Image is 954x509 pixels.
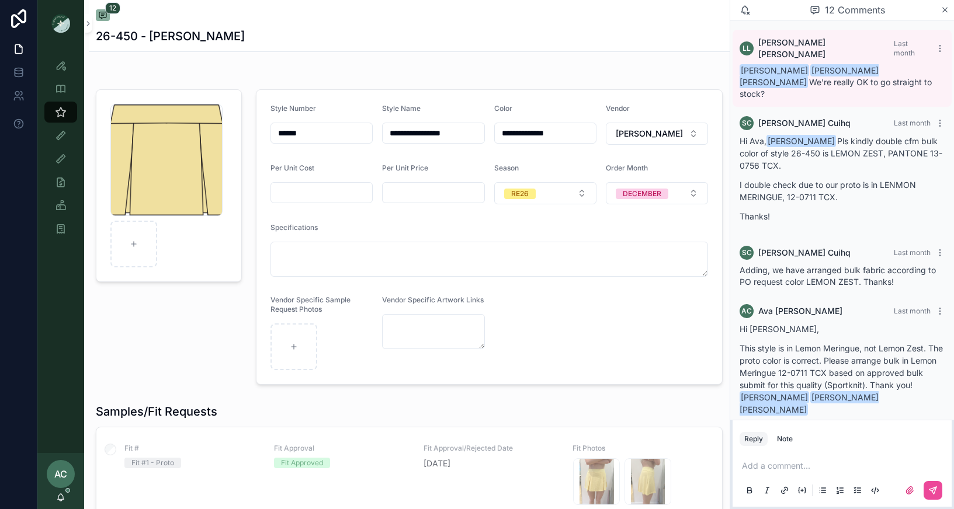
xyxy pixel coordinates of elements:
[96,403,217,420] h1: Samples/Fit Requests
[743,44,751,53] span: LL
[740,64,809,76] span: [PERSON_NAME]
[105,2,120,14] span: 12
[740,323,945,335] p: Hi [PERSON_NAME],
[894,118,931,127] span: Last month
[54,467,67,481] span: AC
[124,444,260,453] span: Fit #
[758,117,851,129] span: [PERSON_NAME] Cuihq
[894,248,931,257] span: Last month
[740,210,945,222] p: Thanks!
[270,223,318,232] span: Specifications
[740,342,945,416] p: This style is in Lemon Meringue, not Lemon Zest. The proto color is correct. Please arrange bulk ...
[494,163,519,172] span: Season
[270,295,351,313] span: Vendor Specific Sample Request Photos
[758,247,851,259] span: [PERSON_NAME] Cuihq
[742,118,752,128] span: SC
[424,444,559,453] span: Fit Approval/Rejected Date
[270,163,314,172] span: Per Unit Cost
[131,458,174,468] div: Fit #1 - Proto
[740,265,936,287] span: Adding, we have arranged bulk fabric according to PO request color LEMON ZEST. Thanks!
[606,182,708,204] button: Select Button
[741,306,752,316] span: AC
[740,65,932,99] span: We're really OK to go straight to stock?
[51,14,70,33] img: App logo
[96,9,110,23] button: 12
[623,189,661,199] div: DECEMBER
[740,432,768,446] button: Reply
[494,182,596,204] button: Select Button
[825,3,885,17] span: 12 Comments
[616,128,683,140] span: [PERSON_NAME]
[740,391,809,403] span: [PERSON_NAME]
[382,104,421,113] span: Style Name
[511,189,529,199] div: RE26
[270,104,316,113] span: Style Number
[606,123,708,145] button: Select Button
[606,163,648,172] span: Order Month
[758,305,842,317] span: Ava [PERSON_NAME]
[281,458,323,468] div: Fit Approved
[742,248,752,257] span: SC
[424,458,559,469] span: [DATE]
[740,64,879,88] span: [PERSON_NAME] [PERSON_NAME]
[740,135,945,172] p: Hi Ava, Pls kindly double cfm bulk color of style 26-450 is LEMON ZEST, PANTONE 13-0756 TCX.
[37,47,84,453] div: scrollable content
[573,444,708,453] span: Fit Photos
[777,434,793,444] div: Note
[766,135,836,147] span: [PERSON_NAME]
[740,179,945,203] p: I double check due to our proto is in LENMON MERINGUE, 12-0711 TCX.
[740,391,879,416] span: [PERSON_NAME] [PERSON_NAME]
[758,37,894,60] span: [PERSON_NAME] [PERSON_NAME]
[494,104,512,113] span: Color
[96,28,245,44] h1: 26-450 - [PERSON_NAME]
[606,104,630,113] span: Vendor
[894,306,931,315] span: Last month
[772,432,797,446] button: Note
[382,295,484,304] span: Vendor Specific Artwork Links
[274,444,410,453] span: Fit Approval
[894,39,915,57] span: Last month
[382,163,428,172] span: Per Unit Price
